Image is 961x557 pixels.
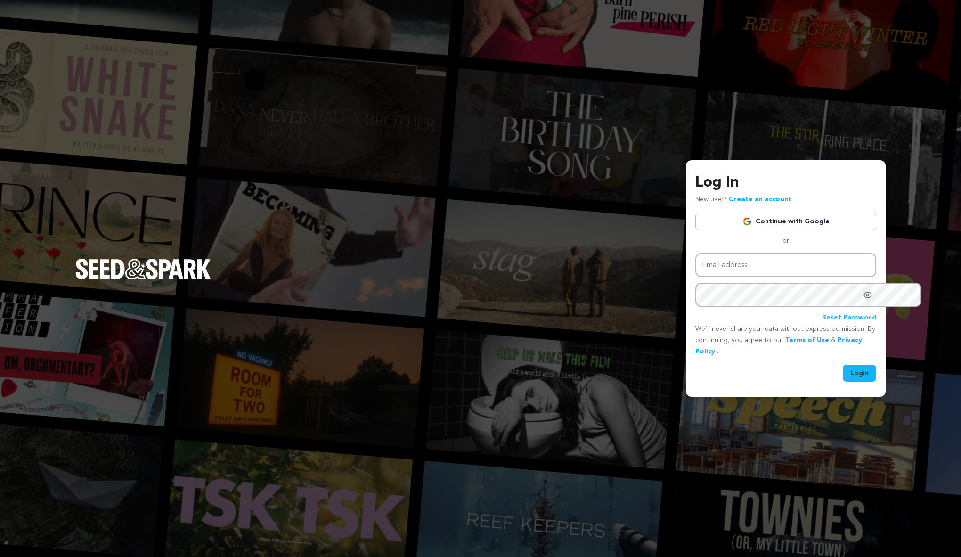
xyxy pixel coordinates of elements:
[695,213,876,230] a: Continue with Google
[863,290,872,300] a: Show password as plain text. Warning: this will display your password on the screen.
[695,324,876,357] p: We’ll never share your data without express permission. By continuing, you agree to our & .
[695,172,876,194] h3: Log In
[729,196,791,203] a: Create an account
[742,217,752,226] img: Google logo
[75,259,211,279] img: Seed&Spark Logo
[75,259,211,298] a: Seed&Spark Homepage
[777,236,795,246] span: or
[843,365,876,382] button: Login
[822,312,876,324] a: Reset Password
[785,337,829,344] a: Terms of Use
[695,253,876,277] input: Email address
[695,194,791,205] p: New user?
[695,337,862,355] a: Privacy Policy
